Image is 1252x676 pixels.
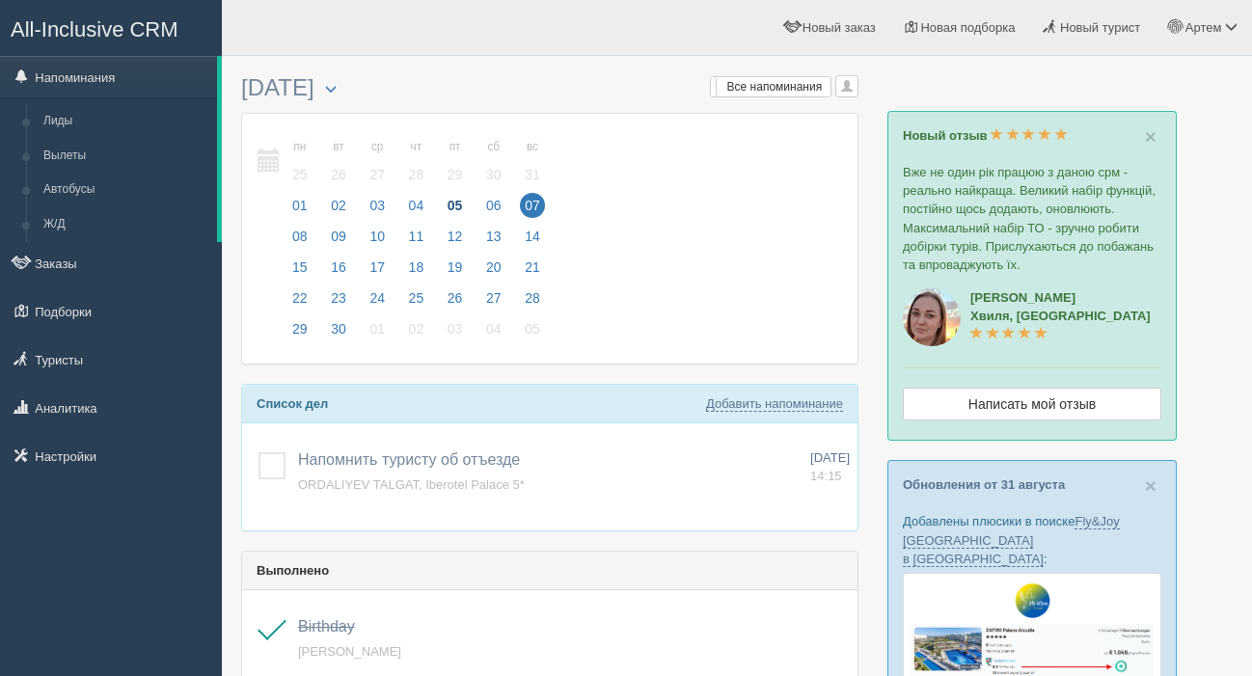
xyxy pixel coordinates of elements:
span: 30 [481,162,506,187]
a: 23 [320,287,357,318]
small: вт [326,139,351,155]
p: Добавлены плюсики в поиске : [903,512,1161,567]
a: 07 [514,195,546,226]
small: чт [404,139,429,155]
a: ORDALIYEV TALGAT, Iberotel Palace 5* [298,477,525,492]
span: 01 [287,193,313,218]
span: All-Inclusive CRM [11,17,178,41]
span: 07 [520,193,545,218]
span: 12 [443,224,468,249]
a: 21 [514,257,546,287]
a: Новый отзыв [903,128,1068,143]
span: 14:15 [810,469,842,483]
span: 08 [287,224,313,249]
a: Ж/Д [35,207,217,242]
a: ср 27 [359,128,395,195]
span: × [1145,125,1157,148]
a: Добавить напоминание [706,396,843,412]
a: Автобусы [35,173,217,207]
span: 27 [365,162,390,187]
a: чт 28 [398,128,435,195]
span: 29 [287,316,313,341]
button: Close [1145,126,1157,147]
a: 15 [282,257,318,287]
a: 22 [282,287,318,318]
h3: [DATE] [241,75,858,103]
span: 04 [481,316,506,341]
a: Вылеты [35,139,217,174]
button: Close [1145,475,1157,496]
span: 06 [481,193,506,218]
a: Напомнить туристу об отъезде [298,451,520,468]
a: [PERSON_NAME] [298,644,401,659]
span: 24 [365,285,390,311]
a: [PERSON_NAME]Хвиля, [GEOGRAPHIC_DATA] [970,290,1151,341]
span: 17 [365,255,390,280]
span: 11 [404,224,429,249]
span: 30 [326,316,351,341]
a: 04 [476,318,512,349]
span: Birthday [298,618,355,635]
a: 17 [359,257,395,287]
a: пн 25 [282,128,318,195]
span: 16 [326,255,351,280]
a: 26 [437,287,474,318]
span: 09 [326,224,351,249]
span: 13 [481,224,506,249]
a: All-Inclusive CRM [1,1,221,54]
a: 12 [437,226,474,257]
a: 19 [437,257,474,287]
span: 28 [404,162,429,187]
a: 14 [514,226,546,257]
span: Все напоминания [727,80,823,94]
span: 05 [443,193,468,218]
small: сб [481,139,506,155]
span: 29 [443,162,468,187]
span: Новый турист [1060,20,1140,35]
a: 16 [320,257,357,287]
a: Обновления от 31 августа [903,477,1065,492]
span: 26 [326,162,351,187]
a: 05 [514,318,546,349]
small: пт [443,139,468,155]
span: 28 [520,285,545,311]
a: 01 [359,318,395,349]
span: 22 [287,285,313,311]
span: 02 [326,193,351,218]
small: пн [287,139,313,155]
span: 10 [365,224,390,249]
span: 04 [404,193,429,218]
span: 03 [443,316,468,341]
small: ср [365,139,390,155]
a: 29 [282,318,318,349]
a: 24 [359,287,395,318]
a: 18 [398,257,435,287]
span: 25 [404,285,429,311]
a: 02 [398,318,435,349]
span: 20 [481,255,506,280]
span: Новая подборка [920,20,1015,35]
a: 27 [476,287,512,318]
small: вс [520,139,545,155]
a: 01 [282,195,318,226]
a: [DATE] 14:15 [810,449,850,485]
span: [DATE] [810,450,850,465]
a: 04 [398,195,435,226]
a: 06 [476,195,512,226]
a: Fly&Joy [GEOGRAPHIC_DATA] в [GEOGRAPHIC_DATA] [903,514,1120,566]
a: Написать мой отзыв [903,388,1161,420]
span: 25 [287,162,313,187]
a: 11 [398,226,435,257]
a: 30 [320,318,357,349]
a: 20 [476,257,512,287]
a: 13 [476,226,512,257]
span: 21 [520,255,545,280]
span: 05 [520,316,545,341]
a: 03 [437,318,474,349]
a: Лиды [35,104,217,139]
a: пт 29 [437,128,474,195]
a: 03 [359,195,395,226]
span: 01 [365,316,390,341]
